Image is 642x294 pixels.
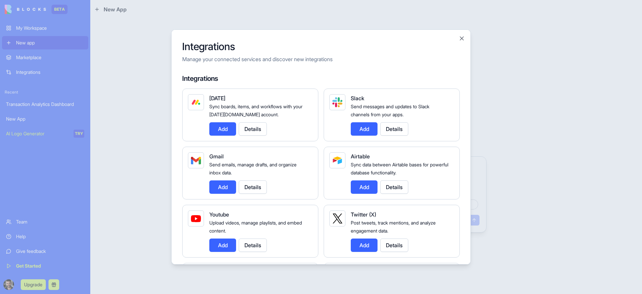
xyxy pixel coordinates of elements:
[209,211,229,218] span: Youtube
[351,211,376,218] span: Twitter (X)
[351,104,429,117] span: Send messages and updates to Slack channels from your apps.
[209,239,236,252] button: Add
[239,122,267,136] button: Details
[209,162,297,175] span: Send emails, manage drafts, and organize inbox data.
[209,95,225,102] span: [DATE]
[351,239,378,252] button: Add
[239,239,267,252] button: Details
[351,153,370,160] span: Airtable
[351,162,448,175] span: Sync data between Airtable bases for powerful database functionality.
[209,180,236,194] button: Add
[351,180,378,194] button: Add
[351,95,364,102] span: Slack
[182,74,460,83] h4: Integrations
[380,239,408,252] button: Details
[351,122,378,136] button: Add
[351,220,436,234] span: Post tweets, track mentions, and analyze engagement data.
[380,122,408,136] button: Details
[182,40,460,52] h2: Integrations
[182,55,460,63] p: Manage your connected services and discover new integrations
[209,220,302,234] span: Upload videos, manage playlists, and embed content.
[209,153,224,160] span: Gmail
[239,180,267,194] button: Details
[380,180,408,194] button: Details
[209,122,236,136] button: Add
[209,104,303,117] span: Sync boards, items, and workflows with your [DATE][DOMAIN_NAME] account.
